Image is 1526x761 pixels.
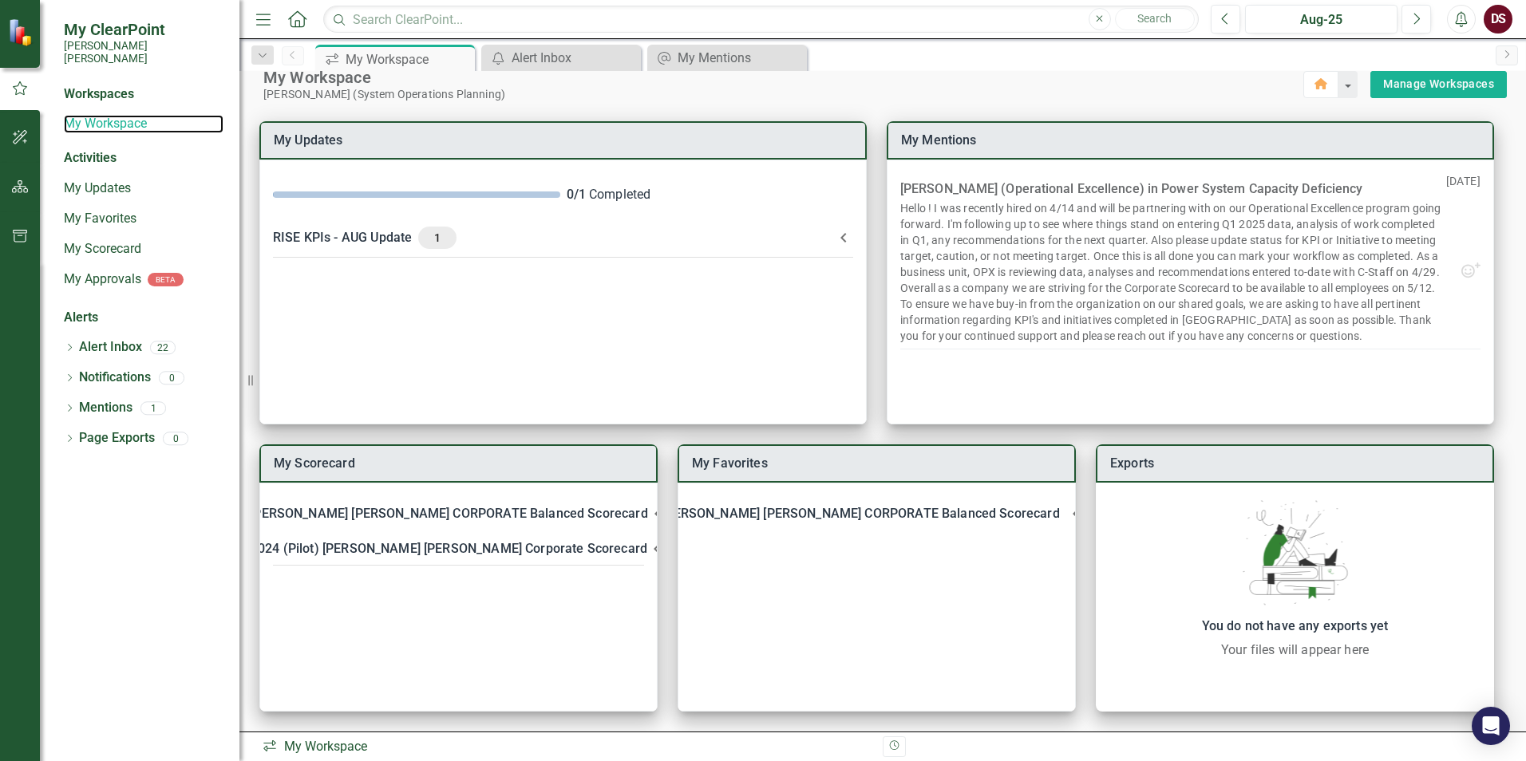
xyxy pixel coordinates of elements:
[1370,71,1507,98] div: split button
[64,39,223,65] small: [PERSON_NAME] [PERSON_NAME]
[79,369,151,387] a: Notifications
[273,227,834,249] div: RISE KPIs - AUG Update
[1137,12,1172,25] span: Search
[1383,74,1494,94] a: Manage Workspaces
[274,132,343,148] a: My Updates
[8,18,36,46] img: ClearPoint Strategy
[260,531,657,566] div: 2024 (Pilot) [PERSON_NAME] [PERSON_NAME] Corporate Scorecard
[251,538,647,560] div: 2024 (Pilot) [PERSON_NAME] [PERSON_NAME] Corporate Scorecard
[79,429,155,448] a: Page Exports
[425,231,450,245] span: 1
[262,738,871,756] div: My Workspace
[159,371,184,384] div: 0
[64,210,223,228] a: My Favorites
[64,240,223,258] a: My Scorecard
[1104,641,1486,660] div: Your files will appear here
[1104,615,1486,637] div: You do not have any exports yet
[64,115,223,133] a: My Workspace
[163,432,188,445] div: 0
[901,132,977,148] a: My Mentions
[263,67,1303,88] div: My Workspace
[250,503,647,525] div: [PERSON_NAME] [PERSON_NAME] CORPORATE Balanced Scorecard
[692,455,768,471] a: My Favorites
[1472,707,1510,745] div: Open Intercom Messenger
[1110,455,1154,471] a: Exports
[323,6,1199,34] input: Search ClearPoint...
[64,309,223,327] div: Alerts
[1245,5,1398,34] button: Aug-25
[79,399,132,417] a: Mentions
[662,503,1059,525] div: [PERSON_NAME] [PERSON_NAME] CORPORATE Balanced Scorecard
[678,48,803,68] div: My Mentions
[260,496,657,531] div: [PERSON_NAME] [PERSON_NAME] CORPORATE Balanced Scorecard
[148,273,184,286] div: BETA
[1115,8,1195,30] button: Search
[567,186,586,204] div: 0 / 1
[1161,181,1362,196] a: Power System Capacity Deficiency
[485,48,637,68] a: Alert Inbox
[64,85,134,104] div: Workspaces
[346,49,471,69] div: My Workspace
[263,88,1303,101] div: [PERSON_NAME] (System Operations Planning)
[1484,5,1512,34] button: DS
[651,48,803,68] a: My Mentions
[1446,173,1481,261] p: [DATE]
[678,496,1075,531] div: [PERSON_NAME] [PERSON_NAME] CORPORATE Balanced Scorecard
[79,338,142,357] a: Alert Inbox
[64,179,223,198] a: My Updates
[64,270,141,289] a: My Approvals
[260,217,866,258] div: RISE KPIs - AUG Update1
[1251,10,1392,30] div: Aug-25
[900,200,1446,344] div: Hello ! I was recently hired on 4/14 and will be partnering with on our Operational Excellence pr...
[64,149,223,168] div: Activities
[1370,71,1507,98] button: Manage Workspaces
[567,186,854,204] div: Completed
[274,455,355,471] a: My Scorecard
[512,48,637,68] div: Alert Inbox
[64,20,223,39] span: My ClearPoint
[150,341,176,354] div: 22
[140,401,166,415] div: 1
[900,178,1362,200] div: [PERSON_NAME] (Operational Excellence) in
